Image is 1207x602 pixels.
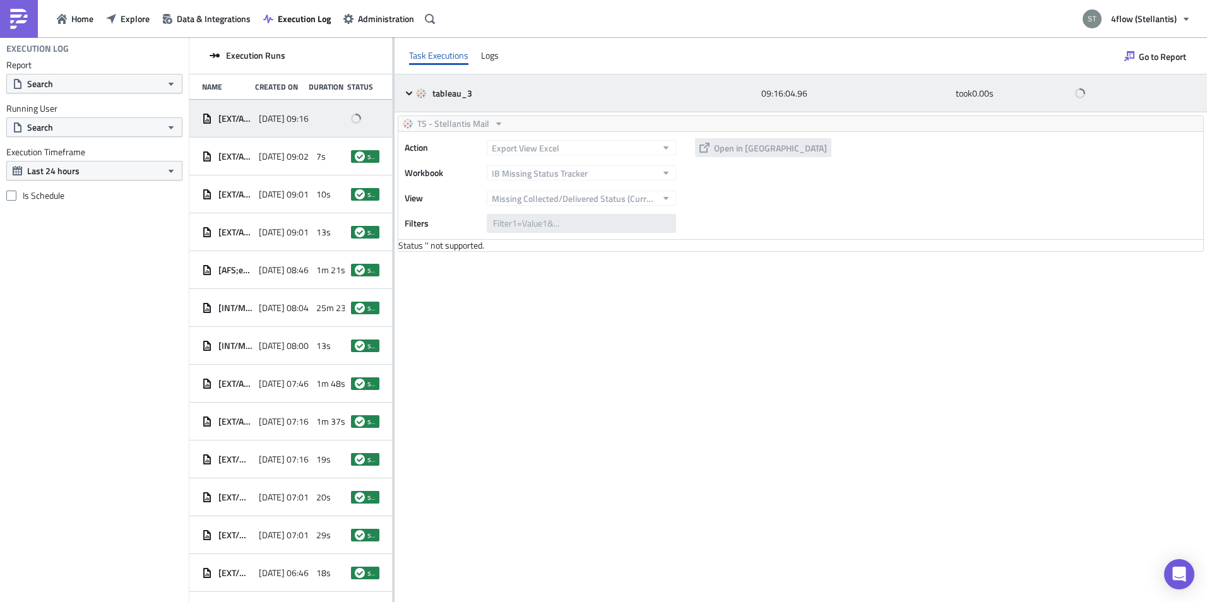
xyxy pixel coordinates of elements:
span: 7s [316,151,326,162]
span: success [367,189,376,199]
div: Name [202,82,249,91]
span: success [367,341,376,351]
button: Search [6,74,182,93]
span: 20s [316,492,331,503]
img: PushMetrics [9,9,29,29]
div: Created On [255,82,302,91]
span: Export View Excel [492,141,559,155]
span: Search [27,77,53,90]
span: success [355,492,365,502]
span: [DATE] 07:16 [259,416,309,427]
span: Go to Report [1139,50,1186,63]
span: 18s [316,567,331,579]
button: Explore [100,9,156,28]
span: [DATE] 08:46 [259,264,309,276]
span: success [355,416,365,427]
span: Search [27,121,53,134]
div: Task Executions [409,46,468,65]
span: [EXT/AFS/[PERSON_NAME]] Stock report ([GEOGRAPHIC_DATA] hubs) [218,151,253,162]
span: tableau_3 [432,88,474,99]
span: [DATE] 09:01 [259,189,309,200]
span: [INT/MAN/Monthly/LPManagement] - Excluded ROs Vigo [218,340,253,351]
span: [DATE] 09:16 [259,113,309,124]
span: [DATE] 07:01 [259,492,309,503]
button: Home [51,9,100,28]
img: Avatar [1081,8,1103,30]
span: 19s [316,454,331,465]
label: Action [405,138,480,157]
button: Search [6,117,182,137]
div: Status [347,82,374,91]
span: [DATE] 09:01 [259,227,309,238]
span: [INT/MAN/m.smil] Suspicious singletrips [218,302,253,314]
span: success [367,454,376,464]
span: [EXT/AFS/[PERSON_NAME]] Stock report (HUB-VOI-FR23) [218,189,253,200]
button: Data & Integrations [156,9,257,28]
span: Open in [GEOGRAPHIC_DATA] [714,141,827,155]
span: Execution Runs [226,50,285,61]
span: success [367,303,376,313]
button: 4flow (Stellantis) [1075,5,1198,33]
label: Is Schedule [6,190,182,201]
span: [EXT/MAN/Daily/Kragujevac] - Not collected loads 07h [218,529,253,541]
span: Explore [121,12,150,25]
span: [EXT/MAN/m.smil] Premium Gliwice report (daily) [218,492,253,503]
span: 1m 37s [316,416,345,427]
span: 13s [316,227,331,238]
span: success [367,492,376,502]
span: [AFS;ext;[PERSON_NAME]] - Stellantis AFS Carrier Compliance Data DHL [218,264,253,276]
span: success [367,151,376,162]
button: Execution Log [257,9,337,28]
span: 29s [316,529,331,541]
span: [DATE] 06:46 [259,567,309,579]
span: [EXT/MAN/Daily/STLA Vigo] - Released TOs (FOP checker) [218,567,253,579]
span: success [355,227,365,237]
span: success [355,341,365,351]
button: Last 24 hours [6,161,182,180]
span: success [367,379,376,389]
span: [DATE] 07:46 [259,378,309,389]
span: [DATE] 08:04 [259,302,309,314]
button: TS - Stellantis Mail [398,116,508,131]
button: IB Missing Status Tracker [487,165,676,180]
span: success [367,530,376,540]
span: Missing Collected/Delivered Status (Current & Previous Month) [492,192,657,205]
span: TS - Stellantis Mail [417,116,489,131]
span: success [367,568,376,578]
span: 25m 23s [316,302,350,314]
span: success [355,189,365,199]
span: Execution Log [278,12,331,25]
span: 4flow (Stellantis) [1111,12,1177,25]
span: [DATE] 09:02 [259,151,309,162]
span: Administration [358,12,414,25]
span: [EXT/AFS/[PERSON_NAME]] Stock report (HUB-LES-FR13) [218,227,253,238]
span: [DATE] 07:01 [259,529,309,541]
span: success [367,227,376,237]
span: success [367,416,376,427]
span: success [355,151,365,162]
span: success [355,454,365,464]
div: 09:16:04.96 [761,82,949,105]
span: success [355,303,365,313]
button: Go to Report [1118,46,1192,66]
div: Open Intercom Messenger [1164,559,1194,589]
span: [DATE] 08:00 [259,340,309,351]
button: Administration [337,9,420,28]
span: [EXT/AFS/j.muzik] Load List Daily 9:15 - Escalation 1 [218,113,253,124]
label: View [405,189,480,208]
span: [DATE] 07:16 [259,454,309,465]
label: Running User [6,103,182,114]
div: took 0.00 s [956,82,1069,105]
label: Filters [405,214,480,233]
span: 10s [316,189,331,200]
div: Status ' ' not supported. [398,240,1203,251]
span: [EXT/MAN/Daily/STLA Vigo] - Loads FV3 [218,454,253,465]
button: Export View Excel [487,140,676,155]
h4: Execution Log [6,43,69,54]
span: IB Missing Status Tracker [492,167,588,180]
